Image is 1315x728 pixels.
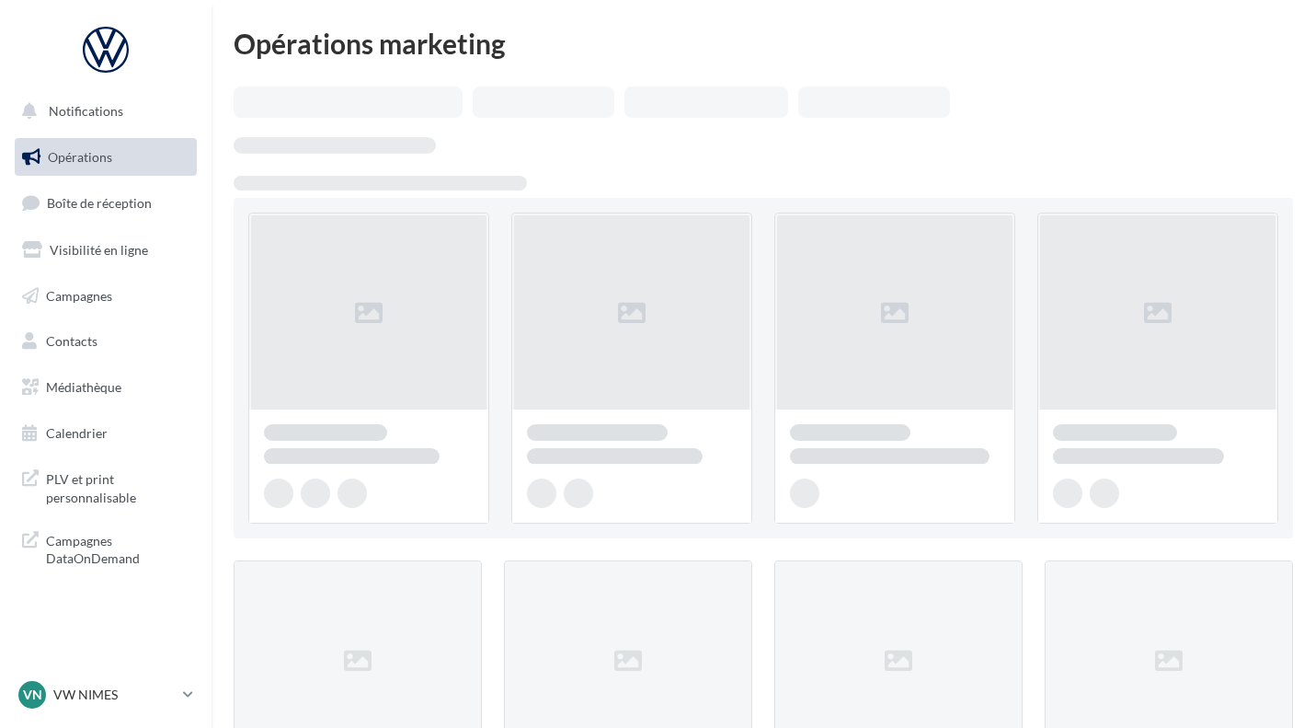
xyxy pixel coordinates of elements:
a: Boîte de réception [11,183,200,223]
span: Médiathèque [46,379,121,395]
span: Boîte de réception [47,195,152,211]
span: Calendrier [46,425,108,441]
span: Visibilité en ligne [50,242,148,258]
a: Contacts [11,322,200,361]
a: Campagnes DataOnDemand [11,521,200,575]
span: Campagnes DataOnDemand [46,528,189,568]
a: Calendrier [11,414,200,453]
span: Opérations [48,149,112,165]
button: Notifications [11,92,193,131]
span: PLV et print personnalisable [46,467,189,506]
span: Campagnes [46,287,112,303]
span: Notifications [49,103,123,119]
a: Campagnes [11,277,200,316]
a: Visibilité en ligne [11,231,200,270]
p: VW NIMES [53,686,176,704]
a: PLV et print personnalisable [11,459,200,514]
a: VN VW NIMES [15,677,197,712]
a: Médiathèque [11,368,200,407]
div: Opérations marketing [234,29,1293,57]
span: VN [23,686,42,704]
span: Contacts [46,333,97,349]
a: Opérations [11,138,200,177]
